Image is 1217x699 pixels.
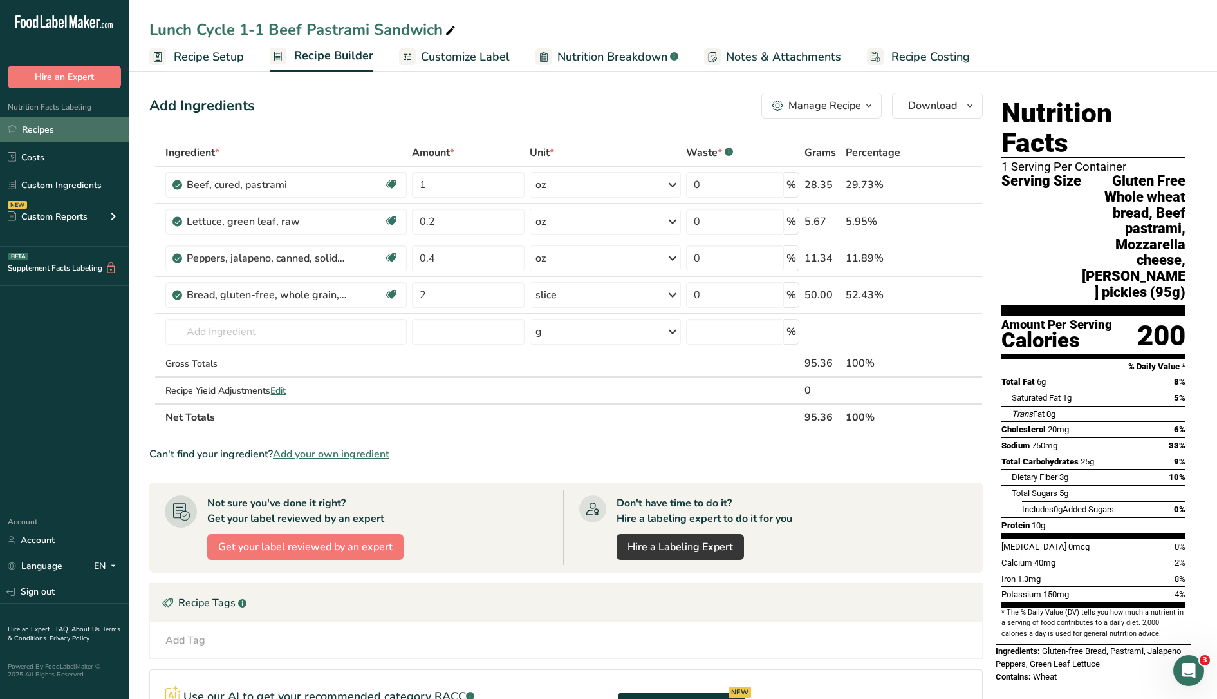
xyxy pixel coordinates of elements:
[1054,504,1063,514] span: 0g
[165,319,407,345] input: Add Ingredient
[1174,393,1185,403] span: 5%
[1173,655,1204,686] iframe: Intercom live chat
[1001,331,1112,350] div: Calories
[1001,359,1185,374] section: % Daily Value *
[530,145,554,160] span: Unit
[535,324,542,340] div: g
[1059,472,1068,482] span: 3g
[846,356,922,371] div: 100%
[1059,488,1068,498] span: 5g
[1063,393,1072,403] span: 1g
[802,403,843,430] th: 95.36
[50,634,89,643] a: Privacy Policy
[996,646,1181,669] span: Gluten-free Bread, Pastrami, Jalapeno Peppers, Green Leaf Lettuce
[163,403,801,430] th: Net Totals
[891,48,970,66] span: Recipe Costing
[761,93,882,119] button: Manage Recipe
[535,177,546,193] div: oz
[1046,409,1055,419] span: 0g
[1068,542,1090,551] span: 0mcg
[1034,558,1055,568] span: 40mg
[535,251,546,266] div: oz
[1175,589,1185,599] span: 4%
[174,48,244,66] span: Recipe Setup
[846,251,922,266] div: 11.89%
[996,646,1040,656] span: Ingredients:
[1032,441,1057,450] span: 750mg
[1001,558,1032,568] span: Calcium
[804,287,841,303] div: 50.00
[207,534,404,560] button: Get your label reviewed by an expert
[1169,472,1185,482] span: 10%
[535,214,546,229] div: oz
[1001,173,1081,300] span: Serving Size
[1175,542,1185,551] span: 0%
[686,145,733,160] div: Waste
[1001,608,1185,639] section: * The % Daily Value (DV) tells you how much a nutrient in a serving of food contributes to a dail...
[187,177,348,193] div: Beef, cured, pastrami
[1001,589,1041,599] span: Potassium
[207,495,384,526] div: Not sure you've done it right? Get your label reviewed by an expert
[187,287,348,303] div: Bread, gluten-free, whole grain, made with tapioca starch and brown rice flour
[56,625,71,634] a: FAQ .
[273,446,389,462] span: Add your own ingredient
[846,145,900,160] span: Percentage
[846,177,922,193] div: 29.73%
[1001,319,1112,331] div: Amount Per Serving
[1001,542,1066,551] span: [MEDICAL_DATA]
[1043,589,1069,599] span: 150mg
[270,41,373,72] a: Recipe Builder
[846,214,922,229] div: 5.95%
[1200,655,1210,665] span: 3
[1001,521,1030,530] span: Protein
[1001,574,1016,584] span: Iron
[8,625,120,643] a: Terms & Conditions .
[1032,521,1045,530] span: 10g
[1001,377,1035,387] span: Total Fat
[1037,377,1046,387] span: 6g
[1174,377,1185,387] span: 8%
[421,48,510,66] span: Customize Label
[846,287,922,303] div: 52.43%
[726,48,841,66] span: Notes & Attachments
[1033,672,1057,682] span: Wheat
[804,251,841,266] div: 11.34
[1001,160,1185,173] div: 1 Serving Per Container
[149,446,983,462] div: Can't find your ingredient?
[218,539,393,555] span: Get your label reviewed by an expert
[165,357,407,370] div: Gross Totals
[804,145,836,160] span: Grams
[1012,488,1057,498] span: Total Sugars
[1175,574,1185,584] span: 8%
[892,93,983,119] button: Download
[535,287,557,303] div: slice
[294,47,373,64] span: Recipe Builder
[412,145,454,160] span: Amount
[908,98,957,113] span: Download
[535,43,678,72] a: Nutrition Breakdown
[1012,409,1033,419] i: Trans
[8,201,27,209] div: NEW
[1022,504,1114,514] span: Includes Added Sugars
[8,555,62,577] a: Language
[729,687,751,698] div: NEW
[71,625,102,634] a: About Us .
[165,633,205,648] div: Add Tag
[8,210,88,224] div: Custom Reports
[1174,504,1185,514] span: 0%
[270,385,286,397] span: Edit
[1012,409,1045,419] span: Fat
[1169,441,1185,450] span: 33%
[704,43,841,72] a: Notes & Attachments
[8,253,28,260] div: BETA
[804,214,841,229] div: 5.67
[804,177,841,193] div: 28.35
[399,43,510,72] a: Customize Label
[8,625,53,634] a: Hire an Expert .
[165,384,407,397] div: Recipe Yield Adjustments
[149,18,458,41] div: Lunch Cycle 1-1 Beef Pastrami Sandwich
[8,66,121,88] button: Hire an Expert
[1175,558,1185,568] span: 2%
[1174,425,1185,434] span: 6%
[1012,472,1057,482] span: Dietary Fiber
